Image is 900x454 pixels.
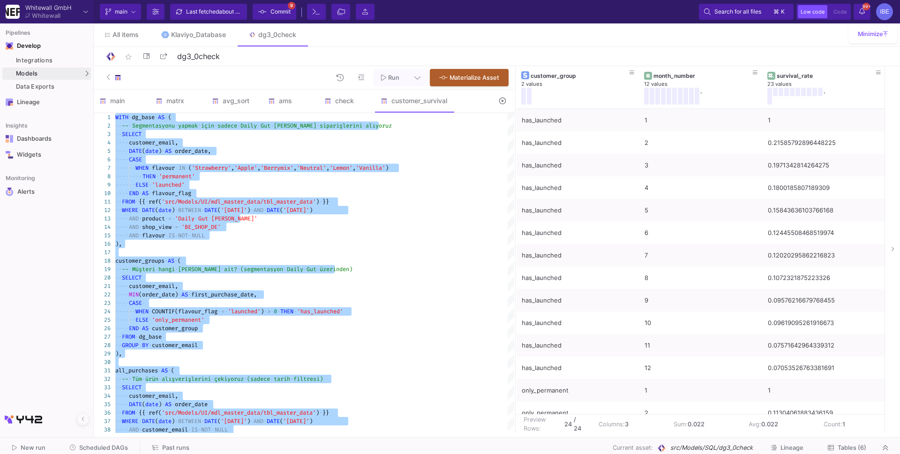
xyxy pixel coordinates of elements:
[240,265,283,273] span: (segmentasyon
[644,81,758,88] div: 12 values
[768,244,881,266] div: 0.12020295862216823
[801,8,825,15] span: Low code
[283,206,309,214] span: '[DATE]'
[115,231,129,240] span: ····
[155,265,158,273] span: ·
[129,147,142,155] span: DATE
[105,51,117,62] img: Logo
[142,147,145,155] span: (
[162,444,189,451] span: Past runs
[129,164,135,172] span: ··
[179,164,185,172] span: IN
[145,147,158,155] span: date
[268,97,313,105] div: ams
[198,121,201,130] span: ·
[645,132,757,154] div: 2
[175,206,178,214] span: ·
[178,206,201,214] span: BETWEEN
[522,154,634,176] div: has_launched
[2,54,91,67] a: Integrations
[2,131,91,146] a: Navigation iconDashboards
[267,206,280,214] span: DATE
[768,267,881,289] div: 0.1072321875223326
[94,273,111,282] div: 20
[139,231,142,240] span: ·
[768,222,881,244] div: 0.12445508468519974
[165,214,168,223] span: ·
[6,98,13,106] img: Navigation icon
[212,98,219,105] img: SQL-Model type child icon
[94,164,111,172] div: 7
[645,222,757,244] div: 6
[16,83,89,91] div: Data Exports
[165,257,168,265] span: ·
[322,198,329,205] span: }}
[158,147,162,155] span: )
[99,98,106,105] img: SQL-Model type child icon
[6,135,13,143] img: Navigation icon
[175,121,178,130] span: ·
[450,74,499,81] span: Materialize Asset
[838,444,866,451] span: Tables (6)
[115,214,129,223] span: ····
[94,189,111,197] div: 10
[115,240,122,248] span: ),
[122,122,128,129] span: --
[699,4,794,20] button: Search for all files⌘k
[430,69,509,86] button: Materialize Asset
[231,164,234,172] span: ,
[172,206,175,214] span: )
[352,164,356,172] span: ,
[129,156,142,163] span: CASE
[94,130,111,138] div: 3
[115,172,129,181] span: ····
[25,5,71,11] div: Whitewall GmbH
[283,265,286,273] span: ·
[168,113,172,121] span: (
[129,139,178,146] span: customer_email,
[645,244,757,266] div: 7
[115,273,122,282] span: ··
[115,206,122,214] span: ··
[767,81,881,88] div: 23 values
[768,132,881,154] div: 0.21585792896448225
[522,177,634,199] div: has_launched
[2,147,91,162] a: Navigation iconWidgets
[115,130,122,138] span: ··
[149,181,152,189] span: ·
[129,189,139,197] span: END
[293,164,297,172] span: ,
[645,267,757,289] div: 8
[261,164,293,172] span: 'Berrymix'
[2,38,91,53] mat-expansion-panel-header: Navigation iconDevelop
[115,5,127,19] span: main
[115,282,129,290] span: ····
[115,189,129,197] span: ····
[221,265,224,273] span: ·
[381,97,447,105] div: customer_survival
[356,164,385,172] span: 'Vanilla'
[158,113,165,121] span: AS
[178,257,181,265] span: (
[115,147,129,155] span: ····
[645,199,757,221] div: 5
[248,31,256,39] img: Tab icon
[135,164,149,172] span: WHEN
[263,206,267,214] span: ·
[99,97,144,105] div: main
[257,164,261,172] span: ,
[115,197,122,206] span: ··
[100,4,141,20] button: main
[128,121,132,130] span: ·
[280,206,283,214] span: (
[831,5,849,18] button: Code
[324,97,369,105] div: check
[122,265,128,273] span: --
[781,6,785,17] span: k
[374,69,407,86] button: Run
[132,122,175,129] span: Segmentasyonu
[178,122,198,129] span: yapmak
[94,240,111,248] div: 16
[175,215,195,222] span: 'Daily
[135,197,138,206] span: ·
